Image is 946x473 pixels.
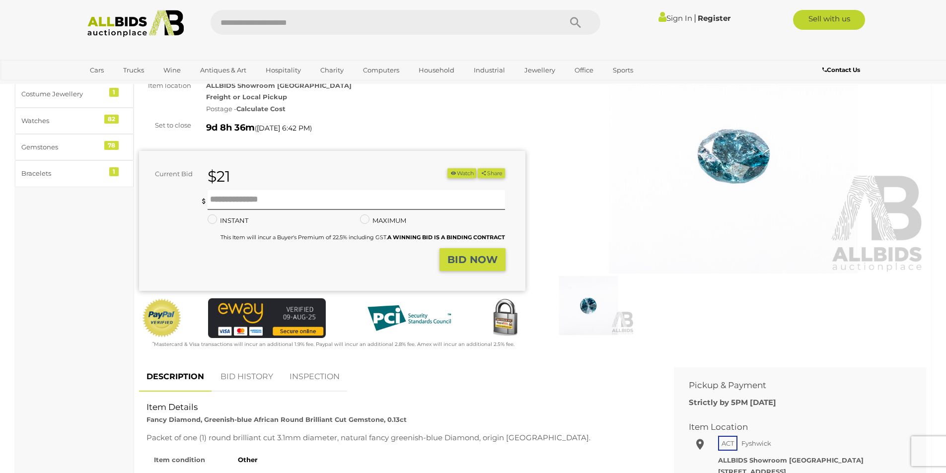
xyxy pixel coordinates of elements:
button: BID NOW [439,248,506,271]
div: Gemstones [21,141,103,153]
button: Search [551,10,600,35]
a: Sign In [658,13,692,23]
a: Gemstones 78 [15,134,134,160]
div: Bracelets [21,168,103,179]
a: Office [568,62,600,78]
button: Share [478,168,505,179]
a: Contact Us [822,65,863,75]
img: Fancy Diamond, Greenish-blue African Round Brilliant Cut Gemstone, 0.13ct [540,25,927,273]
b: A WINNING BID IS A BINDING CONTRACT [387,234,505,241]
div: Item location [132,80,199,91]
a: Wine [157,62,187,78]
a: Sell with us [793,10,865,30]
img: eWAY Payment Gateway [208,298,326,338]
b: Strictly by 5PM [DATE] [689,398,776,407]
a: DESCRIPTION [139,362,212,392]
a: BID HISTORY [213,362,281,392]
h2: Item Location [689,422,896,432]
div: Watches [21,115,103,127]
span: | [694,12,696,23]
div: Current Bid [139,168,200,180]
small: This Item will incur a Buyer's Premium of 22.5% including GST. [220,234,505,241]
img: Official PayPal Seal [142,298,182,338]
span: ( ) [255,124,312,132]
a: INSPECTION [282,362,347,392]
label: MAXIMUM [360,215,406,226]
span: [DATE] 6:42 PM [257,124,310,133]
div: 1 [109,88,119,97]
img: Fancy Diamond, Greenish-blue African Round Brilliant Cut Gemstone, 0.13ct [543,276,634,335]
strong: ALLBIDS Showroom [GEOGRAPHIC_DATA] [206,81,352,89]
small: Mastercard & Visa transactions will incur an additional 1.9% fee. Paypal will incur an additional... [152,341,514,347]
a: Cars [83,62,110,78]
span: Fyshwick [739,437,774,450]
img: Secured by Rapid SSL [485,298,525,338]
a: Watches 82 [15,108,134,134]
button: Watch [447,168,476,179]
div: 1 [109,167,119,176]
a: Hospitality [259,62,307,78]
img: Allbids.com.au [82,10,190,37]
h2: Item Details [146,403,652,412]
strong: Fancy Diamond, Greenish-blue African Round Brilliant Cut Gemstone, 0.13ct [146,415,407,423]
strong: $21 [208,167,230,186]
a: Charity [314,62,350,78]
a: Bracelets 1 [15,160,134,187]
strong: Item condition [154,456,205,464]
li: Watch this item [447,168,476,179]
a: Costume Jewellery 1 [15,81,134,107]
a: Sports [606,62,640,78]
img: PCI DSS compliant [360,298,459,338]
a: [GEOGRAPHIC_DATA] [83,78,167,95]
strong: Calculate Cost [236,105,286,113]
span: ACT [718,436,737,451]
strong: Freight or Local Pickup [206,93,287,101]
strong: BID NOW [447,254,498,266]
a: Computers [357,62,406,78]
div: Postage - [206,103,525,115]
label: INSTANT [208,215,248,226]
a: Register [698,13,730,23]
strong: ALLBIDS Showroom [GEOGRAPHIC_DATA] [718,456,864,464]
div: Set to close [132,120,199,131]
strong: 9d 8h 36m [206,122,255,133]
a: Antiques & Art [194,62,253,78]
a: Jewellery [518,62,562,78]
h2: Pickup & Payment [689,381,896,390]
div: Costume Jewellery [21,88,103,100]
a: Trucks [117,62,150,78]
strong: Other [238,456,258,464]
div: 82 [104,115,119,124]
a: Industrial [467,62,511,78]
div: Packet of one (1) round brilliant cut 3.1mm diameter, natural fancy greenish-blue Diamond, origin... [146,431,652,444]
div: 78 [104,141,119,150]
b: Contact Us [822,66,860,73]
a: Household [412,62,461,78]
